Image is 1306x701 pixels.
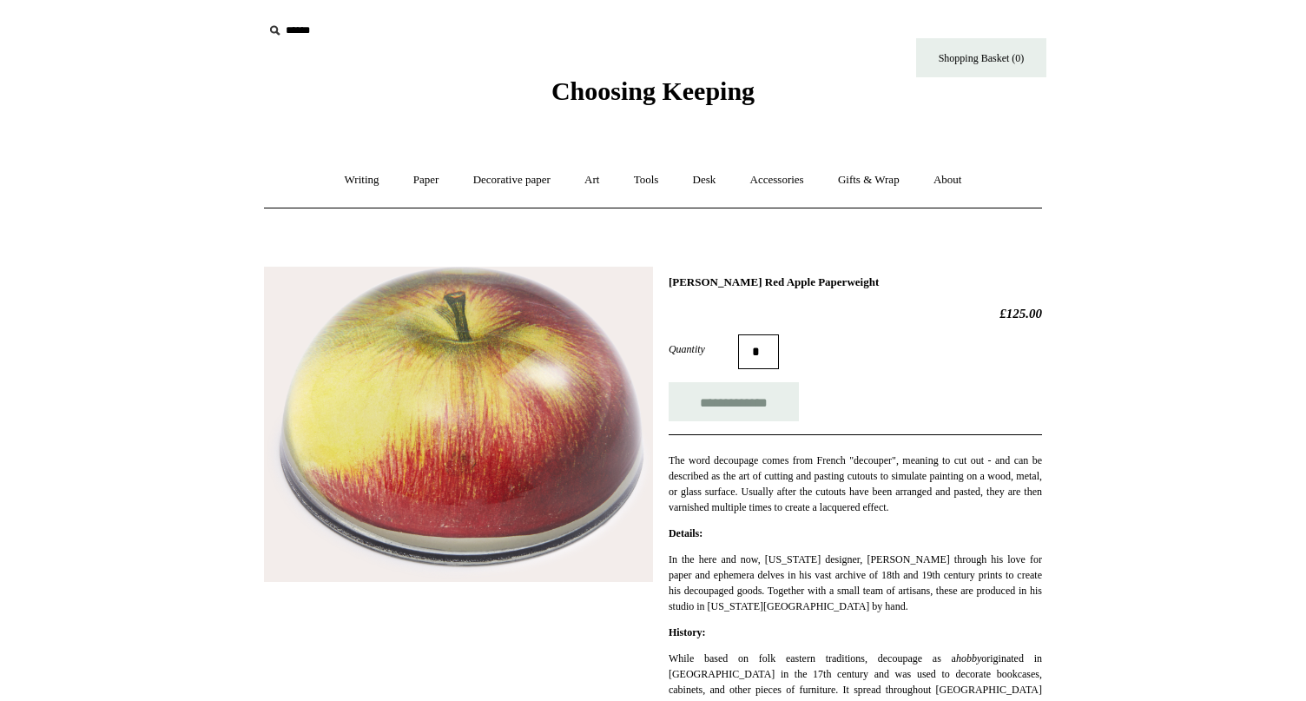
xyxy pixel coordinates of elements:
[551,90,755,103] a: Choosing Keeping
[669,341,738,357] label: Quantity
[669,552,1042,614] p: In the here and now, [US_STATE] designer, [PERSON_NAME] through his love for paper and ephemera d...
[669,306,1042,321] h2: £125.00
[398,157,455,203] a: Paper
[551,76,755,105] span: Choosing Keeping
[569,157,615,203] a: Art
[956,652,981,665] em: hobby
[458,157,566,203] a: Decorative paper
[669,626,706,638] strong: History:
[329,157,395,203] a: Writing
[822,157,915,203] a: Gifts & Wrap
[735,157,820,203] a: Accessories
[669,527,702,539] strong: Details:
[264,267,653,582] img: John Derian Red Apple Paperweight
[916,38,1046,77] a: Shopping Basket (0)
[618,157,675,203] a: Tools
[669,275,1042,289] h1: [PERSON_NAME] Red Apple Paperweight
[677,157,732,203] a: Desk
[918,157,978,203] a: About
[669,453,1042,515] p: The word decoupage comes from French "decouper", meaning to cut out - and can be described as the...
